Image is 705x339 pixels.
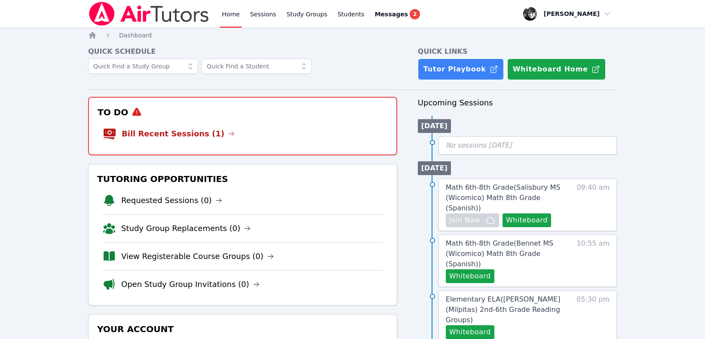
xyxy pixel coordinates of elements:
[122,128,235,140] a: Bill Recent Sessions (1)
[503,213,551,227] button: Whiteboard
[88,59,198,74] input: Quick Find a Study Group
[88,31,617,40] nav: Breadcrumb
[449,215,480,225] span: Join Now
[121,194,222,206] a: Requested Sessions (0)
[446,269,494,283] button: Whiteboard
[88,2,210,26] img: Air Tutors
[446,325,494,339] button: Whiteboard
[446,239,553,268] span: Math 6th-8th Grade ( Bennet MS (Wicomico) Math 8th Grade (Spanish) )
[418,119,451,133] li: [DATE]
[507,59,606,80] button: Whiteboard Home
[418,97,617,109] h3: Upcoming Sessions
[202,59,312,74] input: Quick Find a Student
[446,183,561,212] span: Math 6th-8th Grade ( Salisbury MS (Wicomico) Math 8th Grade (Spanish) )
[446,213,499,227] button: Join Now
[446,295,561,324] span: Elementary ELA ( [PERSON_NAME] (Milpitas) 2nd-6th Grade Reading Groups )
[88,46,397,57] h4: Quick Schedule
[121,250,274,262] a: View Registerable Course Groups (0)
[418,59,504,80] a: Tutor Playbook
[576,294,610,339] span: 05:30 pm
[375,10,408,18] span: Messages
[121,278,260,290] a: Open Study Group Invitations (0)
[418,161,451,175] li: [DATE]
[576,182,610,227] span: 09:40 am
[446,141,512,149] span: No sessions [DATE]
[410,9,420,19] span: 2
[446,182,569,213] a: Math 6th-8th Grade(Salisbury MS (Wicomico) Math 8th Grade (Spanish))
[119,31,152,40] a: Dashboard
[446,238,569,269] a: Math 6th-8th Grade(Bennet MS (Wicomico) Math 8th Grade (Spanish))
[119,32,152,39] span: Dashboard
[95,171,390,187] h3: Tutoring Opportunities
[418,46,617,57] h4: Quick Links
[121,222,251,234] a: Study Group Replacements (0)
[95,321,390,337] h3: Your Account
[446,294,569,325] a: Elementary ELA([PERSON_NAME] (Milpitas) 2nd-6th Grade Reading Groups)
[96,105,389,120] h3: To Do
[576,238,610,283] span: 10:55 am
